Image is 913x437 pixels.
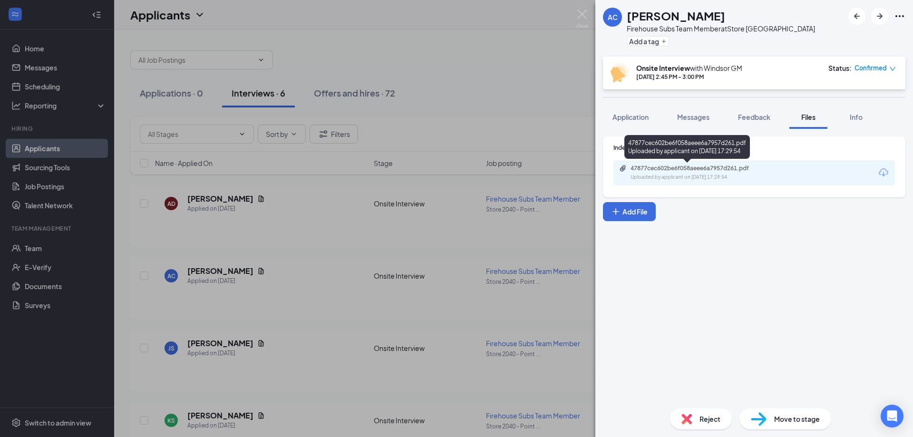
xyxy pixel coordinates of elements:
span: Move to stage [774,414,820,424]
svg: ArrowLeftNew [851,10,863,22]
h1: [PERSON_NAME] [627,8,725,24]
div: AC [608,12,618,22]
button: PlusAdd a tag [627,36,669,46]
svg: Download [878,167,889,178]
span: Messages [677,113,709,121]
svg: ArrowRight [874,10,885,22]
button: Add FilePlus [603,202,656,221]
a: Paperclip47877cec602be6f058aeee6a7957d261.pdfUploaded by applicant on [DATE] 17:29:54 [619,165,773,181]
button: ArrowLeftNew [848,8,865,25]
span: Application [612,113,649,121]
span: down [889,66,896,72]
svg: Plus [611,207,621,216]
div: Open Intercom Messenger [881,405,903,427]
div: with Windsor GM [636,63,742,73]
button: ArrowRight [871,8,888,25]
span: Confirmed [855,63,887,73]
svg: Ellipses [894,10,905,22]
svg: Plus [661,39,667,44]
div: [DATE] 2:45 PM - 3:00 PM [636,73,742,81]
b: Onsite Interview [636,64,690,72]
div: Status : [828,63,852,73]
div: Firehouse Subs Team Member at Store [GEOGRAPHIC_DATA] [627,24,815,33]
div: Uploaded by applicant on [DATE] 17:29:54 [631,174,773,181]
span: Feedback [738,113,770,121]
div: Indeed Resume [613,144,895,152]
div: 47877cec602be6f058aeee6a7957d261.pdf Uploaded by applicant on [DATE] 17:29:54 [624,135,750,159]
svg: Paperclip [619,165,627,172]
span: Reject [699,414,720,424]
span: Files [801,113,816,121]
span: Info [850,113,863,121]
div: 47877cec602be6f058aeee6a7957d261.pdf [631,165,764,172]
